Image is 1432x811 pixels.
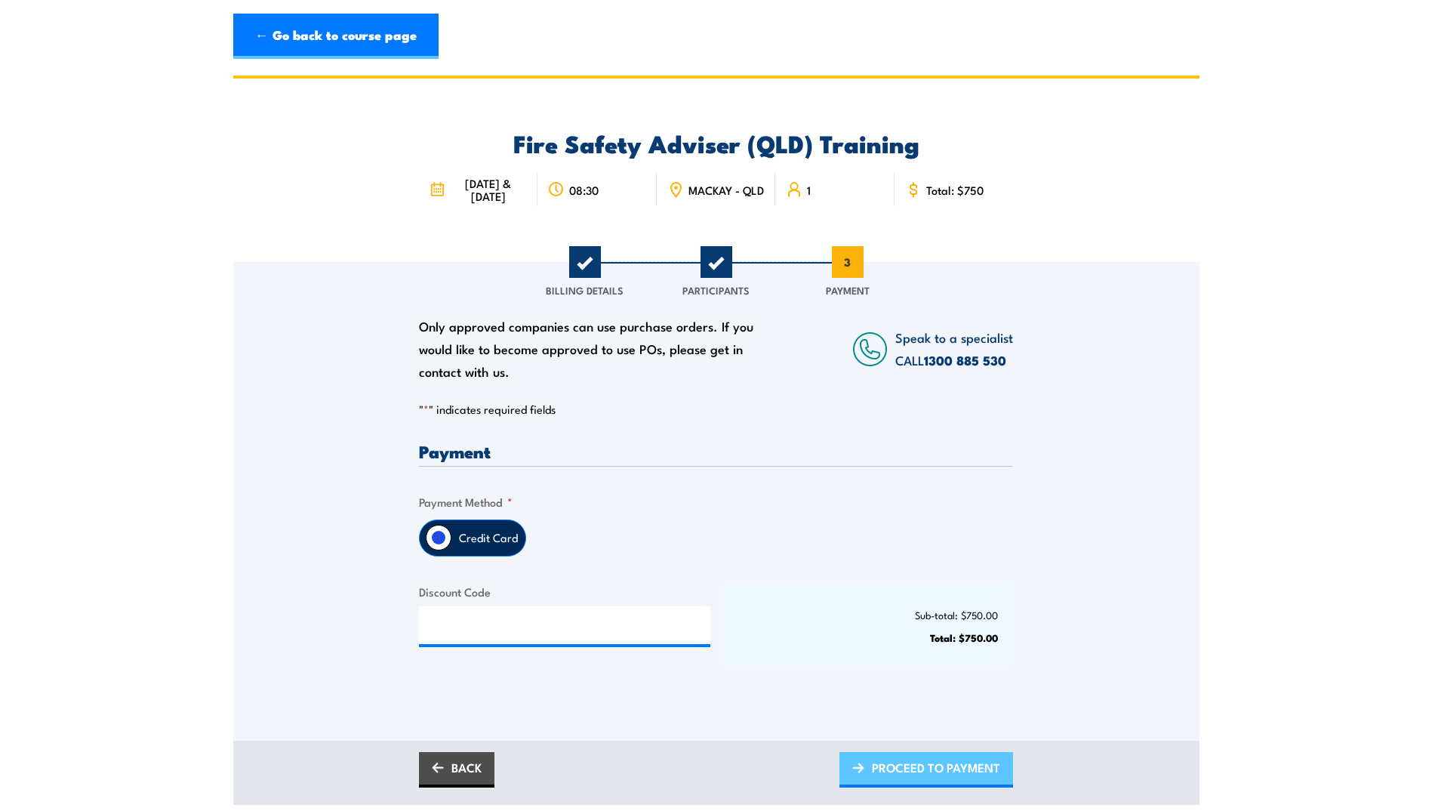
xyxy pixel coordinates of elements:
[451,520,525,556] label: Credit Card
[419,583,710,600] label: Discount Code
[738,609,999,621] p: Sub-total: $750.00
[930,630,998,645] strong: Total: $750.00
[872,748,1000,788] span: PROCEED TO PAYMENT
[807,183,811,196] span: 1
[419,315,762,383] div: Only approved companies can use purchase orders. If you would like to become approved to use POs,...
[895,328,1013,369] span: Speak to a specialist CALL
[688,183,764,196] span: MACKAY - QLD
[546,282,624,298] span: Billing Details
[233,14,439,59] a: ← Go back to course page
[839,752,1013,788] a: PROCEED TO PAYMENT
[419,493,513,510] legend: Payment Method
[449,177,527,202] span: [DATE] & [DATE]
[832,246,864,278] span: 3
[682,282,750,298] span: Participants
[924,350,1006,370] a: 1300 885 530
[419,132,1013,153] h2: Fire Safety Adviser (QLD) Training
[701,246,732,278] span: 2
[419,752,494,788] a: BACK
[569,246,601,278] span: 1
[419,443,1013,460] h3: Payment
[826,282,870,298] span: Payment
[419,402,1013,417] p: " " indicates required fields
[569,183,599,196] span: 08:30
[926,183,984,196] span: Total: $750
